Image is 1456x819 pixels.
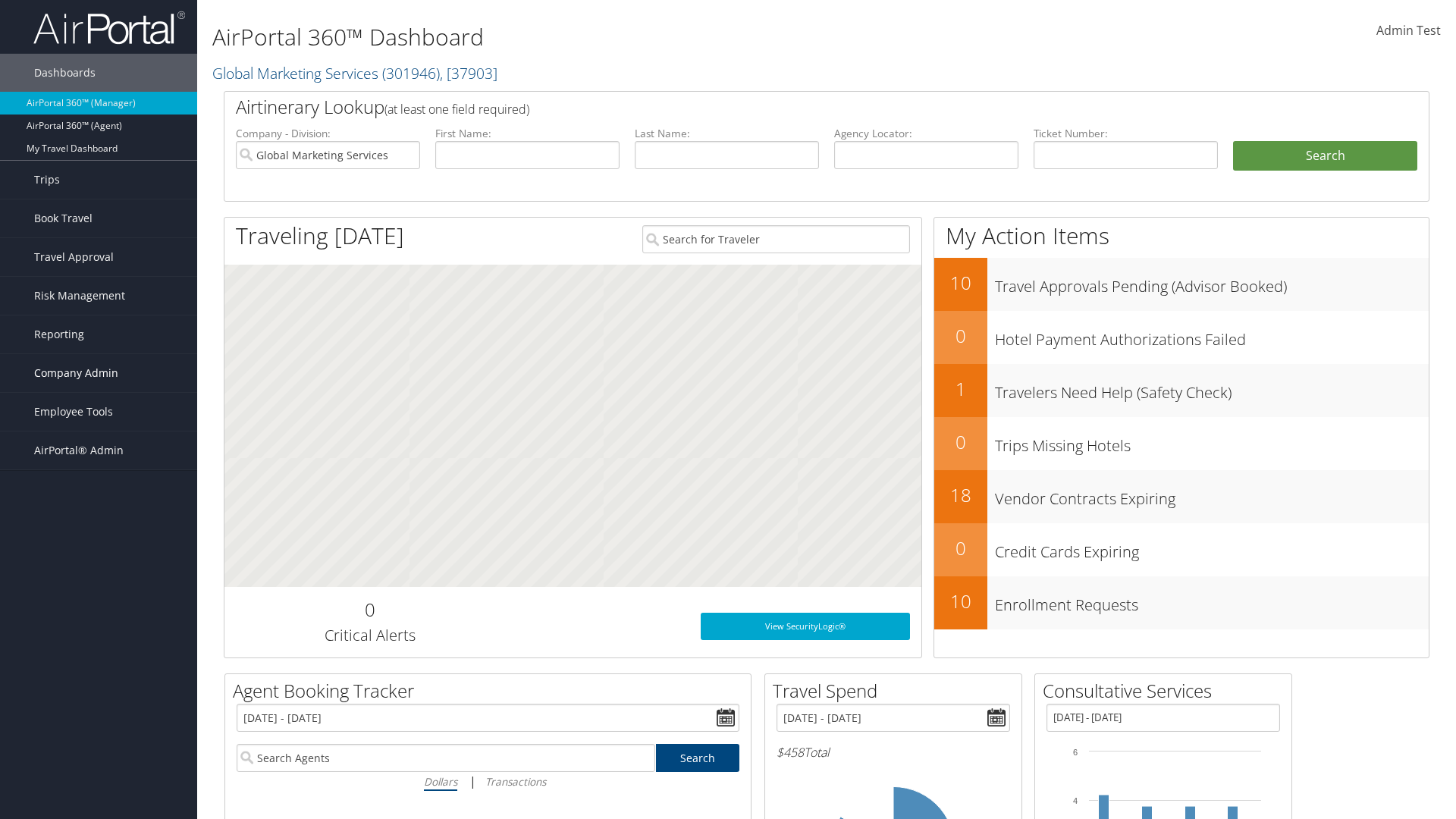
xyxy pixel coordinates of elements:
img: airportal-logo.png [33,10,185,45]
h2: 0 [236,597,504,623]
h1: Traveling [DATE] [236,220,404,252]
label: Company - Division: [236,126,420,141]
a: 0Hotel Payment Authorizations Failed [934,311,1429,364]
a: Search [656,744,740,772]
span: Risk Management [34,277,125,315]
h2: 0 [934,535,987,561]
a: 18Vendor Contracts Expiring [934,470,1429,523]
h2: 0 [934,429,987,455]
a: 0Trips Missing Hotels [934,417,1429,470]
h2: Consultative Services [1043,678,1291,704]
h3: Vendor Contracts Expiring [995,481,1429,510]
h2: 0 [934,323,987,349]
label: Agency Locator: [834,126,1018,141]
label: First Name: [435,126,620,141]
label: Ticket Number: [1034,126,1218,141]
h2: Agent Booking Tracker [233,678,751,704]
a: Global Marketing Services [212,63,497,83]
h3: Travel Approvals Pending (Advisor Booked) [995,268,1429,297]
input: Search for Traveler [642,225,910,253]
label: Last Name: [635,126,819,141]
a: 1Travelers Need Help (Safety Check) [934,364,1429,417]
h2: 18 [934,482,987,508]
button: Search [1233,141,1417,171]
a: View SecurityLogic® [701,613,910,640]
h3: Credit Cards Expiring [995,534,1429,563]
a: Admin Test [1376,8,1441,55]
span: Admin Test [1376,22,1441,39]
h1: AirPortal 360™ Dashboard [212,21,1031,53]
h3: Critical Alerts [236,625,504,646]
span: Book Travel [34,199,93,237]
span: Trips [34,161,60,199]
h1: My Action Items [934,220,1429,252]
span: ( 301946 ) [382,63,440,83]
i: Transactions [485,774,546,789]
h3: Enrollment Requests [995,587,1429,616]
h2: 1 [934,376,987,402]
span: , [ 37903 ] [440,63,497,83]
span: Dashboards [34,54,96,92]
span: AirPortal® Admin [34,431,124,469]
a: 10Travel Approvals Pending (Advisor Booked) [934,258,1429,311]
tspan: 4 [1073,796,1078,805]
span: Travel Approval [34,238,114,276]
span: $458 [777,744,804,761]
h3: Travelers Need Help (Safety Check) [995,375,1429,403]
a: 10Enrollment Requests [934,576,1429,629]
h2: Travel Spend [773,678,1021,704]
h2: Airtinerary Lookup [236,94,1317,120]
h6: Total [777,744,1010,761]
h2: 10 [934,588,987,614]
h3: Trips Missing Hotels [995,428,1429,457]
span: (at least one field required) [384,101,529,118]
input: Search Agents [237,744,655,772]
a: 0Credit Cards Expiring [934,523,1429,576]
h2: 10 [934,270,987,296]
span: Employee Tools [34,393,113,431]
span: Company Admin [34,354,118,392]
h3: Hotel Payment Authorizations Failed [995,322,1429,350]
i: Dollars [424,774,457,789]
tspan: 6 [1073,748,1078,757]
span: Reporting [34,315,84,353]
div: | [237,772,739,791]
